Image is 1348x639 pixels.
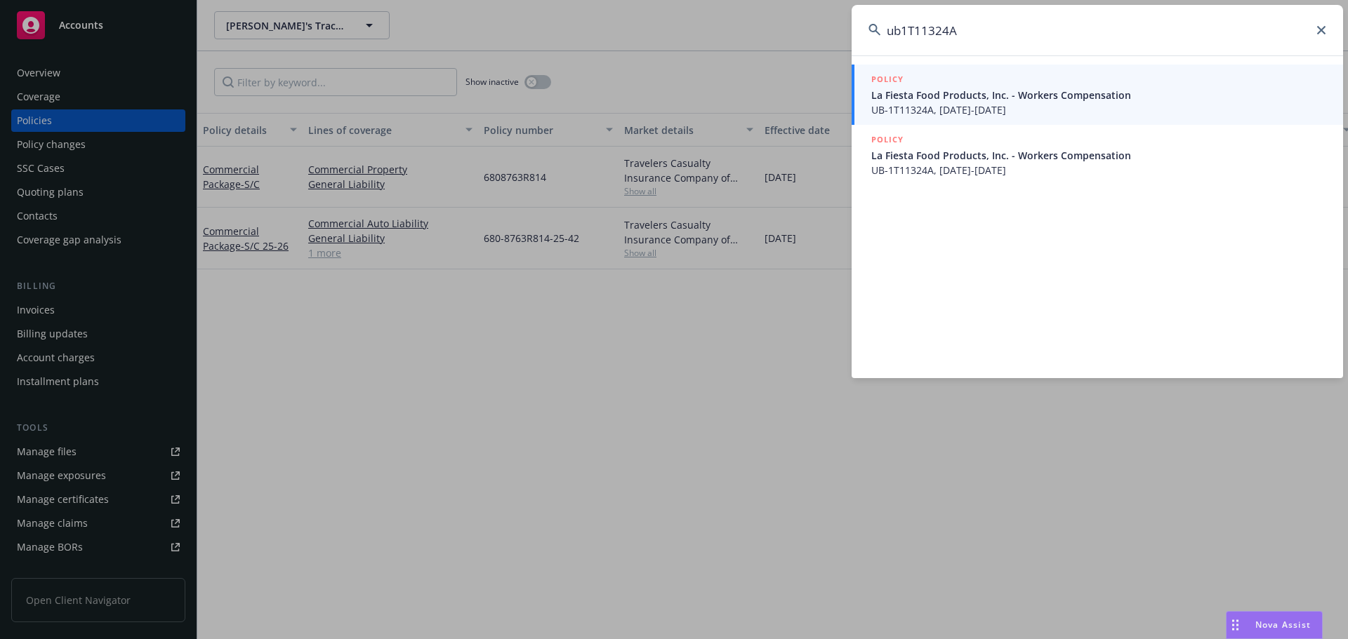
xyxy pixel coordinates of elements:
[871,88,1326,102] span: La Fiesta Food Products, Inc. - Workers Compensation
[871,148,1326,163] span: La Fiesta Food Products, Inc. - Workers Compensation
[852,5,1343,55] input: Search...
[871,102,1326,117] span: UB-1T11324A, [DATE]-[DATE]
[1226,611,1323,639] button: Nova Assist
[852,125,1343,185] a: POLICYLa Fiesta Food Products, Inc. - Workers CompensationUB-1T11324A, [DATE]-[DATE]
[871,133,904,147] h5: POLICY
[871,72,904,86] h5: POLICY
[1255,619,1311,631] span: Nova Assist
[1227,612,1244,638] div: Drag to move
[852,65,1343,125] a: POLICYLa Fiesta Food Products, Inc. - Workers CompensationUB-1T11324A, [DATE]-[DATE]
[871,163,1326,177] span: UB-1T11324A, [DATE]-[DATE]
